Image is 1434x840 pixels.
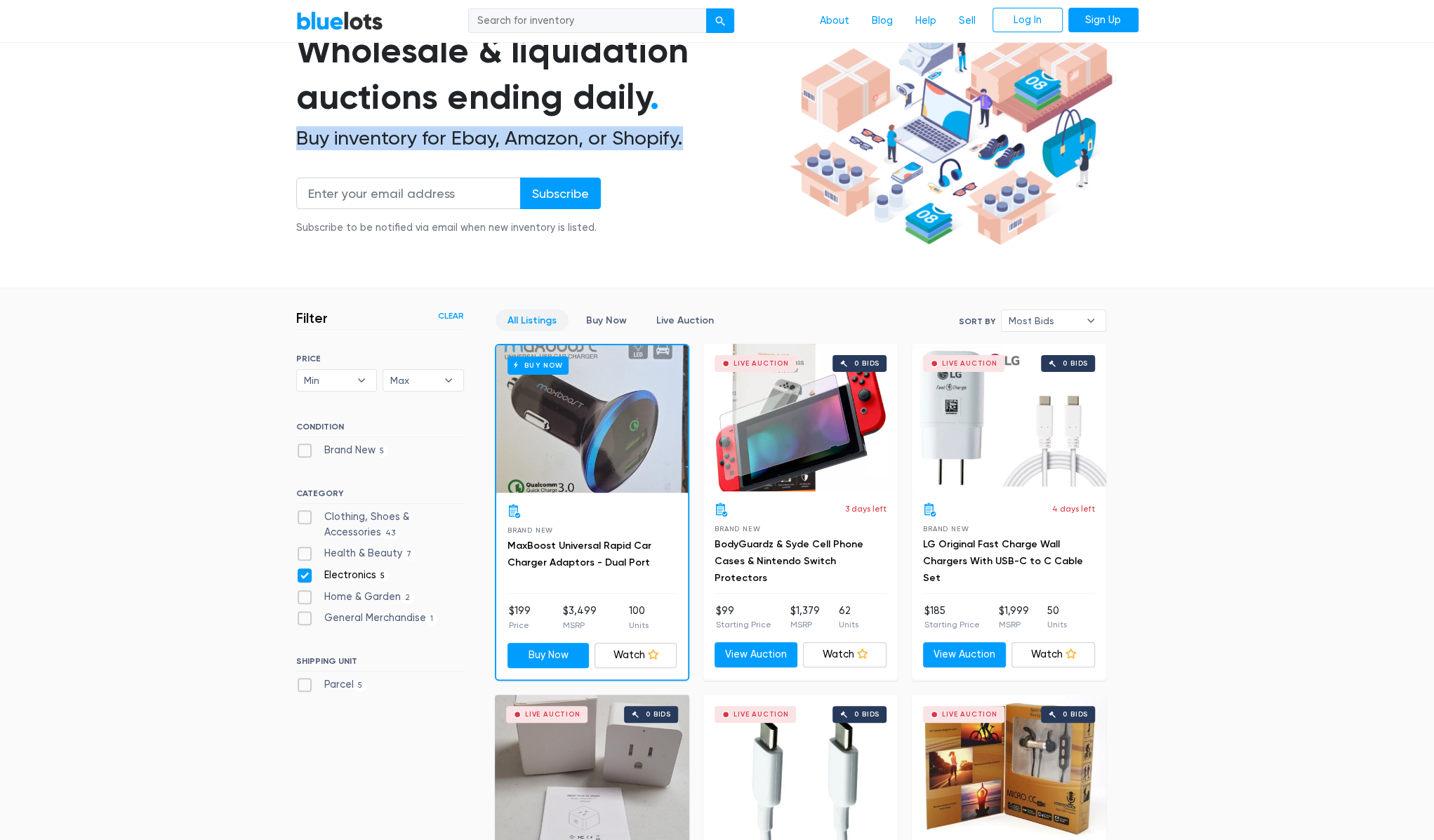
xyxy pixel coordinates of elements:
label: Sort By [959,315,995,328]
div: Live Auction [942,360,997,367]
li: $99 [716,604,771,632]
label: Brand New [296,443,389,458]
span: . [650,76,659,118]
div: Live Auction [733,711,789,718]
a: About [809,8,861,34]
h6: CATEGORY [296,488,464,504]
p: 4 days left [1052,502,1095,515]
li: 100 [629,604,649,632]
a: Watch [1011,642,1095,667]
a: Watch [595,643,677,668]
span: Most Bids [1009,310,1079,331]
a: Live Auction 0 bids [703,344,898,491]
span: 1 [426,613,438,625]
a: Buy Now [496,345,688,493]
span: 5 [376,571,390,582]
a: Sign Up [1068,8,1138,33]
a: Watch [803,642,887,667]
div: 0 bids [854,711,879,718]
span: Brand New [507,526,553,534]
div: 0 bids [1063,711,1088,718]
a: Live Auction 0 bids [912,344,1106,491]
span: 43 [381,528,400,539]
p: Starting Price [716,618,771,631]
span: Max [390,370,437,391]
div: 0 bids [646,711,671,718]
label: Home & Garden [296,589,415,605]
p: MSRP [998,618,1028,631]
a: Clear [438,309,464,322]
p: Price [509,619,531,632]
a: Blog [861,8,904,34]
div: Live Auction [525,711,580,718]
label: Health & Beauty [296,546,416,561]
a: Live Auction [644,309,726,331]
p: Units [629,619,649,632]
li: $199 [509,604,531,632]
p: MSRP [790,618,820,631]
span: 2 [401,592,415,604]
a: Buy Now [507,643,590,668]
h6: Buy Now [507,356,569,374]
a: LG Original Fast Charge Wall Chargers With USB-C to C Cable Set [923,538,1083,584]
div: 0 bids [1063,360,1088,367]
h3: Filter [296,309,328,326]
input: Search for inventory [468,8,707,34]
input: Subscribe [520,178,601,209]
p: Units [839,618,858,631]
li: 50 [1047,604,1067,632]
b: ▾ [347,370,376,391]
li: $185 [924,604,980,632]
span: Min [304,370,350,391]
label: Clothing, Shoes & Accessories [296,509,464,540]
li: 62 [839,604,858,632]
label: Electronics [296,568,390,583]
li: $1,999 [998,604,1028,632]
input: Enter your email address [296,178,521,209]
div: 0 bids [854,360,879,367]
h6: SHIPPING UNIT [296,656,464,672]
li: $3,499 [563,604,597,632]
p: Units [1047,618,1067,631]
div: Live Auction [942,711,997,718]
p: MSRP [563,619,597,632]
b: ▾ [1076,310,1106,331]
label: General Merchandise [296,611,438,626]
p: Starting Price [924,618,980,631]
span: Brand New [715,525,760,533]
span: 5 [376,446,389,457]
h6: PRICE [296,354,464,364]
li: $1,379 [790,604,820,632]
a: All Listings [496,309,569,331]
b: ▾ [434,370,463,391]
h6: CONDITION [296,422,464,437]
div: Live Auction [733,360,789,367]
div: Subscribe to be notified via email when new inventory is listed. [296,220,601,236]
span: 5 [354,680,367,691]
a: View Auction [715,642,798,667]
a: MaxBoost Universal Rapid Car Charger Adaptors - Dual Port [507,540,651,568]
a: Help [904,8,948,34]
h1: Wholesale & liquidation auctions ending daily [296,27,785,121]
label: Parcel [296,677,367,693]
span: Brand New [923,525,969,533]
a: Buy Now [574,309,639,331]
a: Log In [992,8,1063,33]
span: 7 [402,549,416,561]
a: BodyGuardz & Syde Cell Phone Cases & Nintendo Switch Protectors [715,538,863,584]
a: Sell [948,8,987,34]
h2: Buy inventory for Ebay, Amazon, or Shopify. [296,126,785,150]
a: View Auction [923,642,1007,667]
a: BlueLots [296,11,383,31]
p: 3 days left [845,502,887,515]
